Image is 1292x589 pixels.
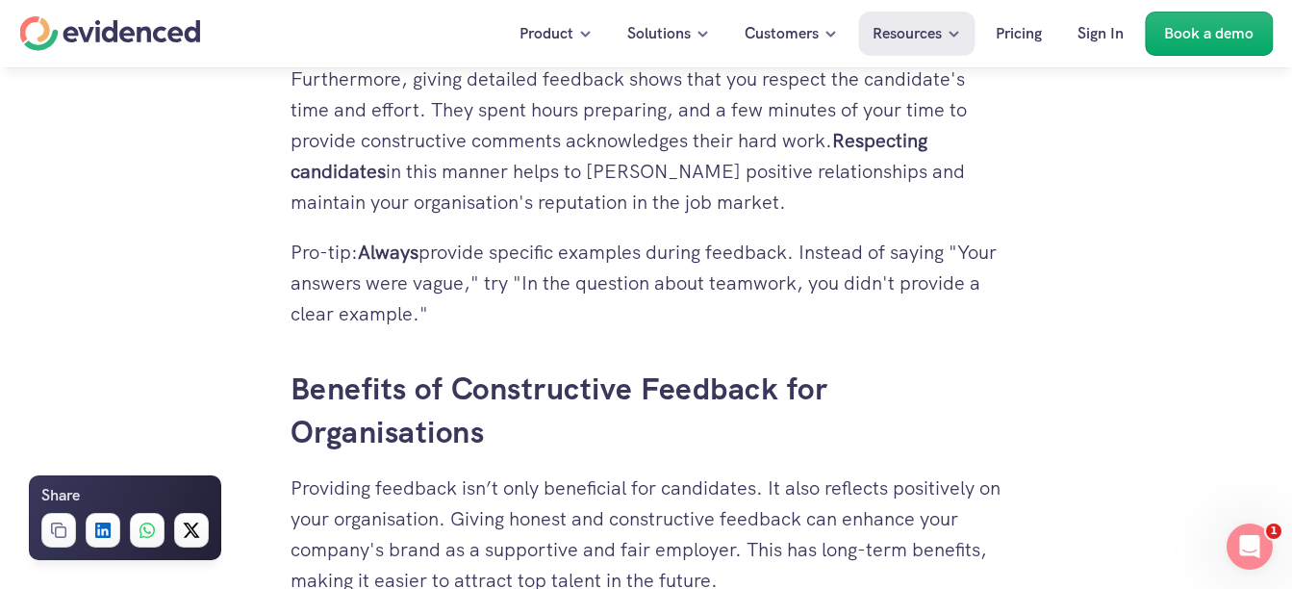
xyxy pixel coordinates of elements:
[42,460,86,474] span: Home
[39,327,156,347] span: Search for help
[39,371,322,412] div: Features to get the most out of your interviews
[128,412,256,489] button: Messages
[39,243,321,263] div: Send us a message
[1063,12,1138,56] a: Sign In
[358,240,418,265] strong: Always
[19,16,200,51] a: Home
[1145,12,1273,56] a: Book a demo
[38,169,346,202] p: How can we help?
[996,21,1042,46] p: Pricing
[627,21,691,46] p: Solutions
[1227,524,1273,570] iframe: Intercom live chat
[38,31,77,69] img: Profile image for Lewis
[19,226,366,299] div: Send us a messageWe will reply as soon as we can
[28,364,357,420] div: Features to get the most out of your interviews
[38,137,346,169] p: Hi there 👋
[519,21,573,46] p: Product
[291,128,932,184] strong: Respecting candidates
[291,368,1002,454] h3: Benefits of Constructive Feedback for Organisations
[331,31,366,65] div: Close
[160,460,226,474] span: Messages
[981,12,1056,56] a: Pricing
[305,460,336,474] span: Help
[1266,524,1281,539] span: 1
[41,483,80,508] h6: Share
[39,263,321,283] div: We will reply as soon as we can
[28,318,357,356] button: Search for help
[291,237,1002,329] p: Pro-tip: provide specific examples during feedback. Instead of saying "Your answers were vague," ...
[1077,21,1124,46] p: Sign In
[257,412,385,489] button: Help
[1164,21,1254,46] p: Book a demo
[745,21,819,46] p: Customers
[873,21,942,46] p: Resources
